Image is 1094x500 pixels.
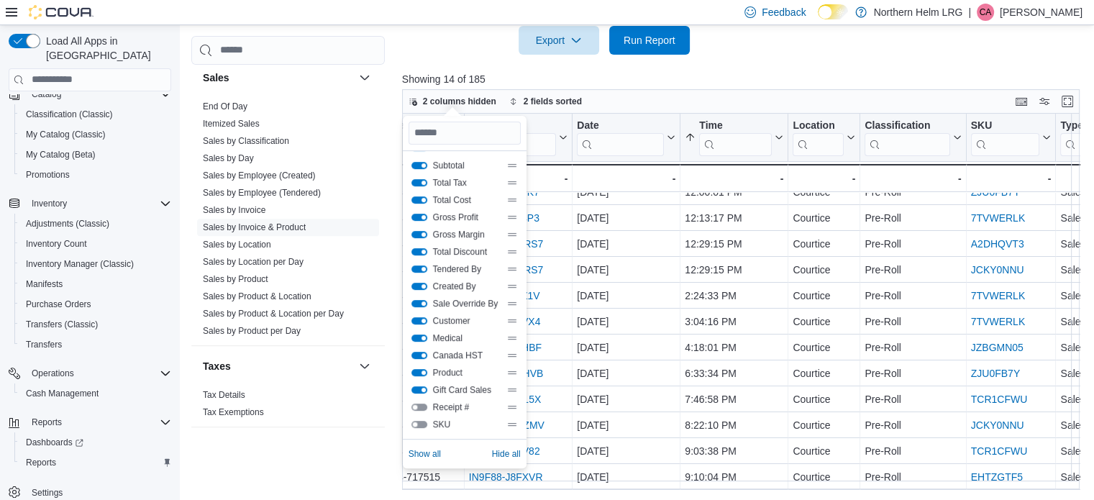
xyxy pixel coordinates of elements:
[577,468,675,486] div: [DATE]
[203,171,316,181] a: Sales by Employee (Created)
[685,442,783,460] div: 9:03:38 PM
[411,231,427,238] button: Gross Margin
[411,386,427,394] button: Gift Card Sales
[970,119,1051,155] button: SKU
[970,238,1024,250] a: A2DHQVT3
[14,294,177,314] button: Purchase Orders
[970,368,1019,379] a: ZJU0FB7Y
[469,471,543,483] a: IN9F88-J8FXVR
[203,119,260,129] a: Itemized Sales
[970,170,1051,187] div: -
[203,390,245,400] a: Tax Details
[469,342,542,353] a: IN9F88-J87HBF
[203,309,344,319] a: Sales by Product & Location per Day
[20,316,104,333] a: Transfers (Classic)
[356,358,373,375] button: Taxes
[433,160,501,171] span: Subtotal
[20,166,76,183] a: Promotions
[203,135,289,147] span: Sales by Classification
[980,4,992,21] span: CA
[685,391,783,408] div: 7:46:58 PM
[506,332,518,344] div: Drag handle
[793,170,855,187] div: -
[433,263,501,275] span: Tendered By
[411,283,427,290] button: Created By
[203,187,321,199] span: Sales by Employee (Tendered)
[411,421,427,428] button: SKU
[469,186,539,198] a: IN9F87-J819K7
[20,166,171,183] span: Promotions
[26,258,134,270] span: Inventory Manager (Classic)
[26,129,106,140] span: My Catalog (Classic)
[3,363,177,383] button: Operations
[1013,93,1030,110] button: Keyboard shortcuts
[577,170,675,187] div: -
[506,177,518,188] div: Drag handle
[32,487,63,499] span: Settings
[506,229,518,240] div: Drag handle
[506,194,518,206] div: Drag handle
[492,448,521,460] span: Hide all
[409,448,441,460] span: Show all
[865,183,961,201] div: Pre-Roll
[793,468,855,486] div: Courtice
[409,122,521,145] input: Search columns
[699,119,772,132] div: Time
[14,234,177,254] button: Inventory Count
[20,235,93,253] a: Inventory Count
[506,384,518,396] div: Drag handle
[577,183,675,201] div: [DATE]
[793,339,855,356] div: Courtice
[469,290,540,301] a: IN9F87-J84Z1V
[411,404,427,411] button: Receipt #
[433,419,501,430] span: SKU
[506,246,518,258] div: Drag handle
[203,222,306,233] span: Sales by Invoice & Product
[26,195,73,212] button: Inventory
[970,342,1023,353] a: JZBGMN05
[793,287,855,304] div: Courtice
[26,299,91,310] span: Purchase Orders
[403,93,502,110] button: 2 columns hidden
[203,291,311,302] span: Sales by Product & Location
[3,412,177,432] button: Reports
[970,445,1027,457] a: TCR1CFWU
[793,365,855,382] div: Courtice
[433,194,501,206] span: Total Cost
[203,118,260,129] span: Itemized Sales
[793,119,855,155] button: Location
[433,350,501,361] span: Canada HST
[14,104,177,124] button: Classification (Classic)
[203,359,353,373] button: Taxes
[793,235,855,253] div: Courtice
[411,317,427,324] button: Customer
[577,235,675,253] div: [DATE]
[865,170,961,187] div: -
[970,119,1039,155] div: SKU URL
[20,235,171,253] span: Inventory Count
[865,119,949,155] div: Classification
[433,212,501,223] span: Gross Profit
[865,287,961,304] div: Pre-Roll
[685,235,783,253] div: 12:29:15 PM
[433,401,501,413] span: Receipt #
[577,287,675,304] div: [DATE]
[20,434,89,451] a: Dashboards
[609,26,690,55] button: Run Report
[32,88,61,100] span: Catalog
[793,313,855,330] div: Courtice
[970,186,1019,198] a: ZJU0FB7Y
[203,274,268,284] a: Sales by Product
[577,119,664,155] div: Date
[203,101,247,112] a: End Of Day
[26,365,80,382] button: Operations
[26,149,96,160] span: My Catalog (Beta)
[577,442,675,460] div: [DATE]
[970,419,1024,431] a: JCKY0NNU
[506,315,518,327] div: Drag handle
[411,352,427,359] button: Canada HST
[203,188,321,198] a: Sales by Employee (Tendered)
[203,273,268,285] span: Sales by Product
[685,468,783,486] div: 9:10:04 PM
[411,196,427,204] button: Total Cost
